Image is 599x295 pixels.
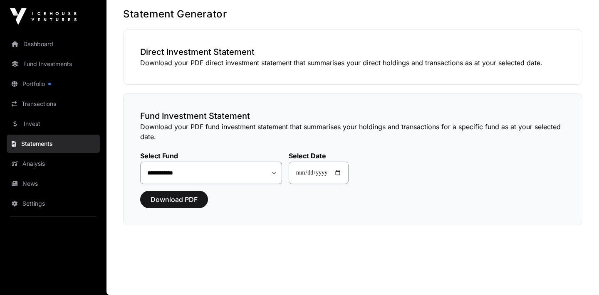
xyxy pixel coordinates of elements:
[7,95,100,113] a: Transactions
[7,75,100,93] a: Portfolio
[123,7,582,21] h1: Statement Generator
[7,55,100,73] a: Fund Investments
[7,194,100,213] a: Settings
[7,175,100,193] a: News
[140,199,208,207] a: Download PDF
[7,155,100,173] a: Analysis
[7,35,100,53] a: Dashboard
[140,46,565,58] h3: Direct Investment Statement
[140,152,282,160] label: Select Fund
[140,110,565,122] h3: Fund Investment Statement
[10,8,77,25] img: Icehouse Ventures Logo
[140,58,565,68] p: Download your PDF direct investment statement that summarises your direct holdings and transactio...
[7,135,100,153] a: Statements
[140,122,565,142] p: Download your PDF fund investment statement that summarises your holdings and transactions for a ...
[557,255,599,295] iframe: Chat Widget
[151,194,198,204] span: Download PDF
[7,115,100,133] a: Invest
[289,152,349,160] label: Select Date
[140,191,208,208] button: Download PDF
